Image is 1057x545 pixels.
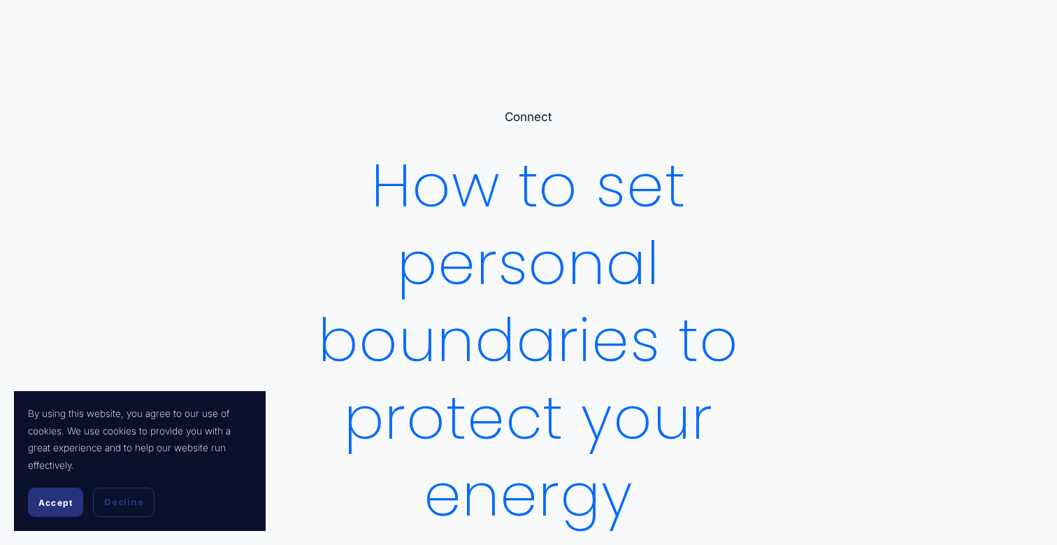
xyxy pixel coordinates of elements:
p: By using this website, you agree to our use of cookies. We use cookies to provide you with a grea... [28,405,252,474]
span: Decline [104,496,143,509]
a: Connect [505,110,552,124]
span: Accept [38,497,73,508]
section: Cookie banner [14,391,266,531]
button: Decline [93,488,154,517]
h1: How to set personal boundaries to protect your energy [285,148,772,535]
button: Accept [28,488,83,517]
